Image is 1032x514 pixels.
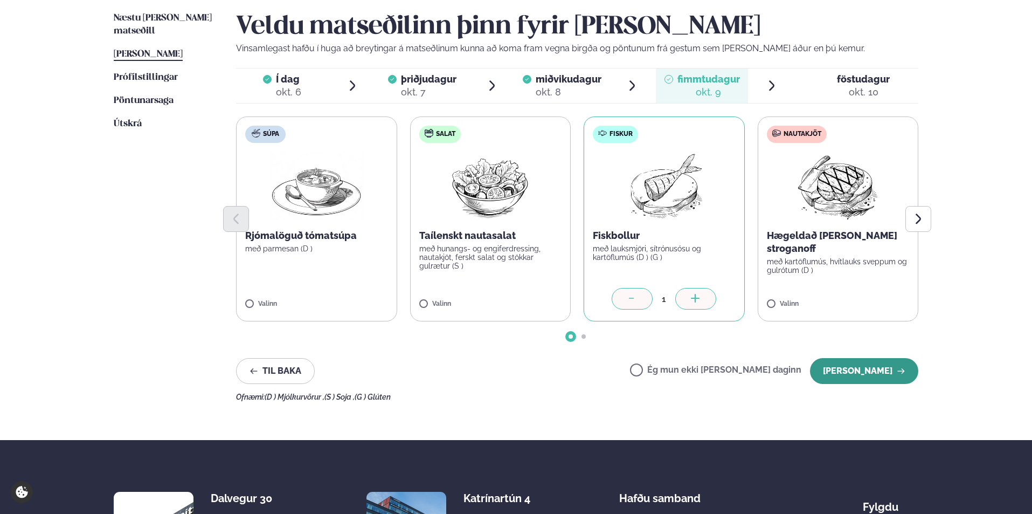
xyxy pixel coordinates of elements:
div: okt. 6 [276,86,301,99]
span: Fiskur [609,130,633,139]
span: Pöntunarsaga [114,96,174,105]
span: þriðjudagur [401,73,456,85]
img: Beef-Meat.png [790,152,885,221]
p: Hægeldað [PERSON_NAME] stroganoff [767,229,910,255]
div: Ofnæmi: [236,393,918,401]
span: (S ) Soja , [324,393,355,401]
button: Previous slide [223,206,249,232]
h2: Veldu matseðilinn þinn fyrir [PERSON_NAME] [236,12,918,42]
div: okt. 7 [401,86,456,99]
a: Cookie settings [11,481,33,503]
button: Til baka [236,358,315,384]
span: Hafðu samband [619,483,701,505]
span: Súpa [263,130,279,139]
img: fish.svg [598,129,607,138]
p: Fiskbollur [593,229,736,242]
a: [PERSON_NAME] [114,48,183,61]
img: Soup.png [269,152,364,221]
p: með kartöflumús, hvítlauks sveppum og gulrótum (D ) [767,257,910,275]
span: miðvikudagur [536,73,601,85]
span: föstudagur [837,73,890,85]
p: Rjómalöguð tómatsúpa [245,229,388,242]
span: Salat [436,130,455,139]
a: Prófílstillingar [114,71,178,84]
span: fimmtudagur [677,73,740,85]
span: Go to slide 2 [581,334,586,339]
span: Í dag [276,73,301,86]
div: okt. 9 [677,86,740,99]
span: [PERSON_NAME] [114,50,183,59]
span: Útskrá [114,119,142,128]
p: með lauksmjöri, sítrónusósu og kartöflumús (D ) (G ) [593,244,736,262]
a: Næstu [PERSON_NAME] matseðill [114,12,214,38]
p: Taílenskt nautasalat [419,229,562,242]
img: salad.svg [425,129,433,138]
span: Nautakjöt [784,130,821,139]
div: Dalvegur 30 [211,492,296,505]
div: okt. 10 [837,86,890,99]
span: (G ) Glúten [355,393,391,401]
img: beef.svg [772,129,781,138]
img: Salad.png [442,152,538,221]
span: (D ) Mjólkurvörur , [265,393,324,401]
p: með hunangs- og engiferdressing, nautakjöt, ferskt salat og stökkar gulrætur (S ) [419,244,562,270]
span: Næstu [PERSON_NAME] matseðill [114,13,212,36]
img: soup.svg [252,129,260,138]
p: Vinsamlegast hafðu í huga að breytingar á matseðlinum kunna að koma fram vegna birgða og pöntunum... [236,42,918,55]
button: Next slide [905,206,931,232]
span: Prófílstillingar [114,73,178,82]
a: Pöntunarsaga [114,94,174,107]
a: Útskrá [114,118,142,131]
span: Go to slide 1 [569,334,573,339]
img: Fish.png [617,152,712,221]
button: [PERSON_NAME] [810,358,918,384]
div: okt. 8 [536,86,601,99]
div: Katrínartún 4 [463,492,549,505]
p: með parmesan (D ) [245,244,388,253]
div: 1 [653,293,675,305]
